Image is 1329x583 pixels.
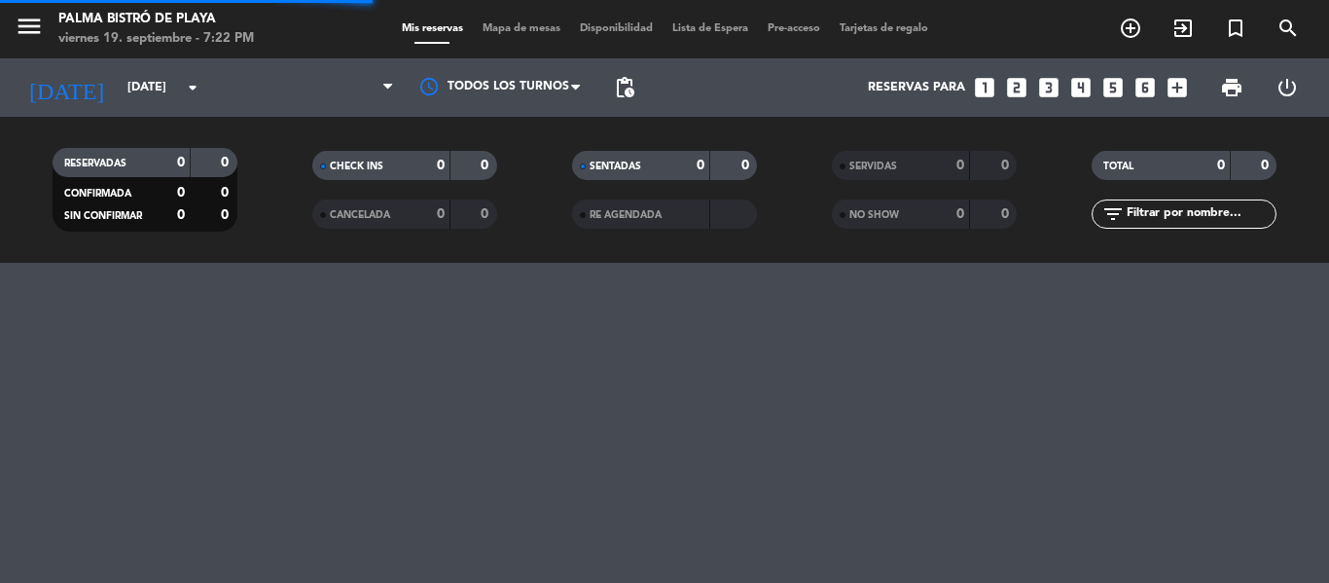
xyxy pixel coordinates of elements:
strong: 0 [697,159,704,172]
strong: 0 [1261,159,1273,172]
strong: 0 [956,207,964,221]
i: add_box [1165,75,1190,100]
i: looks_4 [1068,75,1094,100]
strong: 0 [437,159,445,172]
span: RESERVADAS [64,159,126,168]
strong: 0 [1001,207,1013,221]
strong: 0 [221,186,233,200]
i: turned_in_not [1224,17,1247,40]
span: CANCELADA [330,210,390,220]
button: menu [15,12,44,48]
i: arrow_drop_down [181,76,204,99]
div: LOG OUT [1259,58,1314,117]
span: SENTADAS [590,162,641,171]
span: print [1220,76,1243,99]
span: SERVIDAS [849,162,897,171]
strong: 0 [221,208,233,222]
i: search [1276,17,1300,40]
span: SIN CONFIRMAR [64,211,142,221]
span: Disponibilidad [570,23,663,34]
strong: 0 [1001,159,1013,172]
strong: 0 [177,156,185,169]
i: looks_6 [1132,75,1158,100]
strong: 0 [741,159,753,172]
strong: 0 [481,207,492,221]
span: RE AGENDADA [590,210,662,220]
i: looks_5 [1100,75,1126,100]
strong: 0 [1217,159,1225,172]
div: Palma Bistró de Playa [58,10,254,29]
span: Mapa de mesas [473,23,570,34]
strong: 0 [177,186,185,200]
span: pending_actions [613,76,636,99]
i: add_circle_outline [1119,17,1142,40]
i: filter_list [1101,202,1125,226]
strong: 0 [437,207,445,221]
strong: 0 [221,156,233,169]
span: CONFIRMADA [64,189,131,199]
span: CHECK INS [330,162,383,171]
span: TOTAL [1103,162,1133,171]
span: Pre-acceso [758,23,830,34]
span: Lista de Espera [663,23,758,34]
i: menu [15,12,44,41]
span: Mis reservas [392,23,473,34]
strong: 0 [956,159,964,172]
i: power_settings_new [1275,76,1299,99]
i: looks_3 [1036,75,1061,100]
span: Reservas para [868,81,965,94]
span: NO SHOW [849,210,899,220]
input: Filtrar por nombre... [1125,203,1275,225]
i: looks_two [1004,75,1029,100]
div: viernes 19. septiembre - 7:22 PM [58,29,254,49]
i: looks_one [972,75,997,100]
strong: 0 [481,159,492,172]
strong: 0 [177,208,185,222]
i: exit_to_app [1171,17,1195,40]
i: [DATE] [15,66,118,109]
span: Tarjetas de regalo [830,23,938,34]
